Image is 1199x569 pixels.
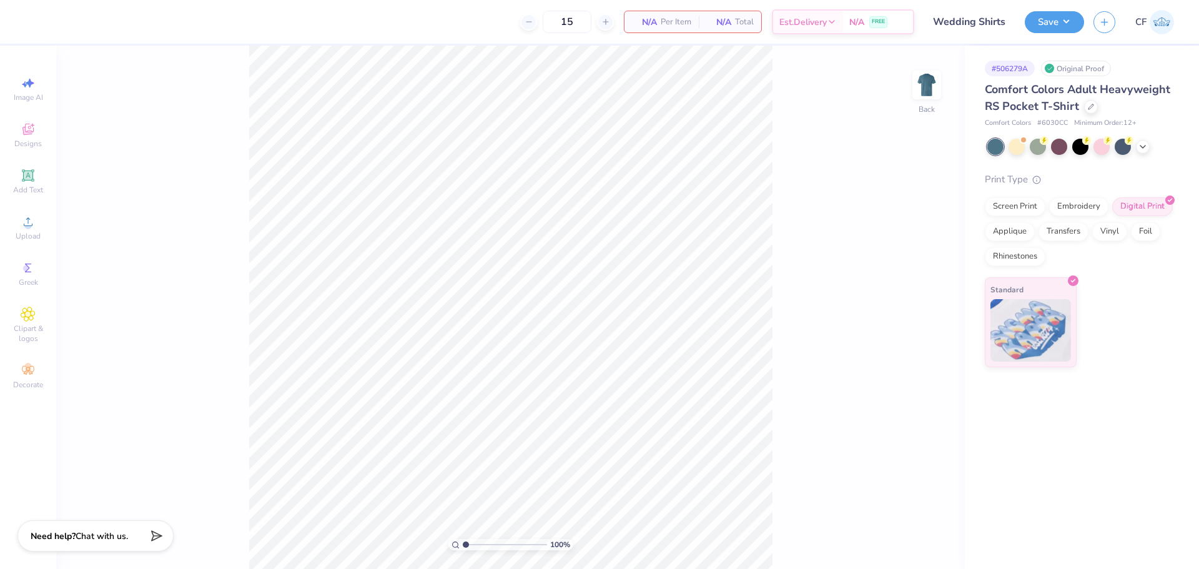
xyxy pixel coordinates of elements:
[985,197,1045,216] div: Screen Print
[924,9,1015,34] input: Untitled Design
[872,17,885,26] span: FREE
[779,16,827,29] span: Est. Delivery
[13,185,43,195] span: Add Text
[14,92,43,102] span: Image AI
[632,16,657,29] span: N/A
[13,380,43,390] span: Decorate
[985,172,1174,187] div: Print Type
[1131,222,1160,241] div: Foil
[1150,10,1174,34] img: Cholo Fernandez
[990,283,1024,296] span: Standard
[76,530,128,542] span: Chat with us.
[31,530,76,542] strong: Need help?
[19,277,38,287] span: Greek
[706,16,731,29] span: N/A
[914,72,939,97] img: Back
[1049,197,1108,216] div: Embroidery
[1039,222,1088,241] div: Transfers
[1135,15,1147,29] span: CF
[985,118,1031,129] span: Comfort Colors
[1025,11,1084,33] button: Save
[1074,118,1137,129] span: Minimum Order: 12 +
[735,16,754,29] span: Total
[1037,118,1068,129] span: # 6030CC
[661,16,691,29] span: Per Item
[16,231,41,241] span: Upload
[985,82,1170,114] span: Comfort Colors Adult Heavyweight RS Pocket T-Shirt
[919,104,935,115] div: Back
[990,299,1071,362] img: Standard
[1092,222,1127,241] div: Vinyl
[1112,197,1173,216] div: Digital Print
[985,222,1035,241] div: Applique
[14,139,42,149] span: Designs
[1041,61,1111,76] div: Original Proof
[6,324,50,344] span: Clipart & logos
[543,11,591,33] input: – –
[849,16,864,29] span: N/A
[550,539,570,550] span: 100 %
[985,247,1045,266] div: Rhinestones
[985,61,1035,76] div: # 506279A
[1135,10,1174,34] a: CF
